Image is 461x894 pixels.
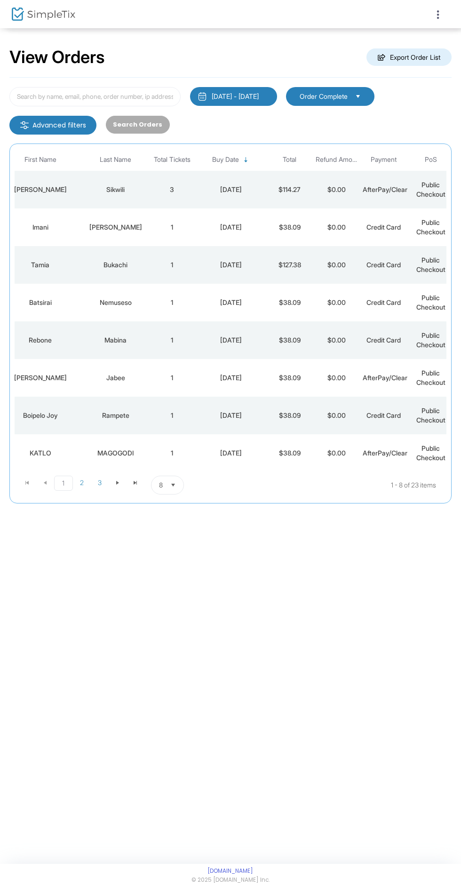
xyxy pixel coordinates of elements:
[198,260,264,270] div: 16/8/2025
[149,397,196,434] td: 1
[363,185,419,193] span: AfterPay/ClearPay
[91,476,109,490] span: Page 3
[149,246,196,284] td: 1
[212,92,259,101] div: [DATE] - [DATE]
[367,336,401,344] span: Credit Card
[20,120,29,130] img: filter
[9,87,181,106] input: Search by name, email, phone, order number, ip address, or last 4 digits of card
[416,256,445,273] span: Public Checkout
[278,476,436,495] kendo-pager-info: 1 - 8 of 23 items
[313,359,360,397] td: $0.00
[109,476,127,490] span: Go to the next page
[367,298,401,306] span: Credit Card
[266,171,313,208] td: $114.27
[198,373,264,383] div: 8/8/2025
[266,321,313,359] td: $38.09
[366,48,452,66] m-button: Export Order List
[266,149,313,171] th: Total
[167,476,180,494] button: Select
[266,397,313,434] td: $38.09
[313,321,360,359] td: $0.00
[132,479,139,487] span: Go to the last page
[313,397,360,434] td: $0.00
[266,246,313,284] td: $127.38
[367,411,401,419] span: Credit Card
[313,434,360,472] td: $0.00
[371,156,397,164] span: Payment
[127,476,144,490] span: Go to the last page
[351,91,365,102] button: Select
[0,260,80,270] div: Tamia
[313,149,360,171] th: Refund Amount
[73,476,91,490] span: Page 2
[0,223,80,232] div: Imani
[0,373,80,383] div: Sarah
[0,411,80,420] div: Boipelo Joy
[300,92,348,101] span: Order Complete
[266,434,313,472] td: $38.09
[416,294,445,311] span: Public Checkout
[416,444,445,462] span: Public Checkout
[198,335,264,345] div: 11/8/2025
[85,298,146,307] div: Nemuseso
[85,373,146,383] div: Jabee
[367,261,401,269] span: Credit Card
[198,448,264,458] div: 3/8/2025
[313,246,360,284] td: $0.00
[85,260,146,270] div: Bukachi
[198,223,264,232] div: 17/8/2025
[0,185,80,194] div: Bradley
[85,185,146,194] div: Sikwili
[0,335,80,345] div: Rebone
[149,149,196,171] th: Total Tickets
[24,156,56,164] span: First Name
[313,208,360,246] td: $0.00
[149,284,196,321] td: 1
[313,284,360,321] td: $0.00
[85,448,146,458] div: MAGOGODI
[191,876,270,885] span: © 2025 [DOMAIN_NAME] Inc.
[149,208,196,246] td: 1
[242,156,250,164] span: Sortable
[54,476,73,491] span: Page 1
[313,171,360,208] td: $0.00
[416,218,445,236] span: Public Checkout
[367,223,401,231] span: Credit Card
[149,359,196,397] td: 1
[266,208,313,246] td: $38.09
[9,116,96,135] m-button: Advanced filters
[212,156,239,164] span: Buy Date
[198,411,264,420] div: 3/8/2025
[425,156,437,164] span: PoS
[85,223,146,232] div: Mungai
[159,480,163,490] span: 8
[100,156,132,164] span: Last Name
[114,479,121,487] span: Go to the next page
[85,335,146,345] div: Mabina
[363,374,419,382] span: AfterPay/ClearPay
[363,449,419,457] span: AfterPay/ClearPay
[198,92,207,101] img: monthly
[266,284,313,321] td: $38.09
[266,359,313,397] td: $38.09
[416,331,445,349] span: Public Checkout
[149,321,196,359] td: 1
[208,867,254,875] a: [DOMAIN_NAME]
[198,185,264,194] div: 17/8/2025
[416,181,445,198] span: Public Checkout
[0,298,80,307] div: Batsirai
[149,434,196,472] td: 1
[0,448,80,458] div: KATLO
[416,369,445,386] span: Public Checkout
[149,171,196,208] td: 3
[9,47,105,68] h2: View Orders
[15,149,446,472] div: Data table
[85,411,146,420] div: Rampete
[198,298,264,307] div: 16/8/2025
[416,407,445,424] span: Public Checkout
[190,87,277,106] button: [DATE] - [DATE]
